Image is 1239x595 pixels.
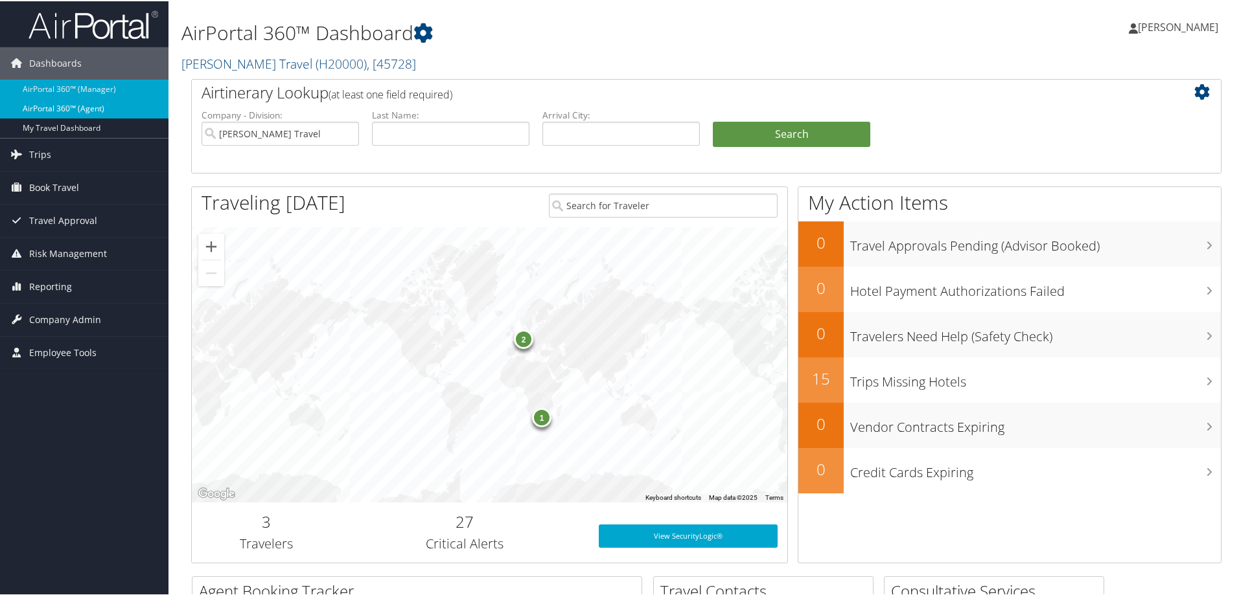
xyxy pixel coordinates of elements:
[29,8,158,39] img: airportal-logo.png
[351,510,579,532] h2: 27
[532,406,551,425] div: 1
[1129,6,1231,45] a: [PERSON_NAME]
[709,493,758,500] span: Map data ©2025
[202,107,359,120] label: Company - Division:
[798,311,1221,356] a: 0Travelers Need Help (Safety Check)
[202,80,1126,102] h2: Airtinerary Lookup
[798,230,844,253] h2: 0
[316,54,367,71] span: ( H20000 )
[202,188,345,215] h1: Traveling [DATE]
[367,54,416,71] span: , [ 45728 ]
[798,188,1221,215] h1: My Action Items
[181,54,416,71] a: [PERSON_NAME] Travel
[29,203,97,236] span: Travel Approval
[181,18,881,45] h1: AirPortal 360™ Dashboard
[198,232,224,258] button: Zoom in
[798,401,1221,447] a: 0Vendor Contracts Expiring
[351,533,579,552] h3: Critical Alerts
[29,137,51,170] span: Trips
[329,86,452,100] span: (at least one field required)
[195,484,238,501] img: Google
[599,523,778,546] a: View SecurityLogic®
[195,484,238,501] a: Open this area in Google Maps (opens a new window)
[798,356,1221,401] a: 15Trips Missing Hotels
[645,492,701,501] button: Keyboard shortcuts
[798,457,844,479] h2: 0
[29,236,107,269] span: Risk Management
[549,192,778,216] input: Search for Traveler
[850,410,1221,435] h3: Vendor Contracts Expiring
[798,366,844,388] h2: 15
[798,265,1221,311] a: 0Hotel Payment Authorizations Failed
[850,320,1221,344] h3: Travelers Need Help (Safety Check)
[765,493,783,500] a: Terms (opens in new tab)
[514,328,533,347] div: 2
[850,229,1221,254] h3: Travel Approvals Pending (Advisor Booked)
[850,275,1221,299] h3: Hotel Payment Authorizations Failed
[29,46,82,78] span: Dashboards
[29,335,97,368] span: Employee Tools
[798,321,844,343] h2: 0
[202,510,331,532] h2: 3
[850,456,1221,480] h3: Credit Cards Expiring
[798,412,844,434] h2: 0
[372,107,529,120] label: Last Name:
[198,259,224,285] button: Zoom out
[850,365,1221,390] h3: Trips Missing Hotels
[542,107,700,120] label: Arrival City:
[202,533,331,552] h3: Travelers
[29,269,72,302] span: Reporting
[798,220,1221,265] a: 0Travel Approvals Pending (Advisor Booked)
[798,276,844,298] h2: 0
[29,170,79,203] span: Book Travel
[1138,19,1218,33] span: [PERSON_NAME]
[713,120,870,146] button: Search
[29,302,101,335] span: Company Admin
[798,447,1221,492] a: 0Credit Cards Expiring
